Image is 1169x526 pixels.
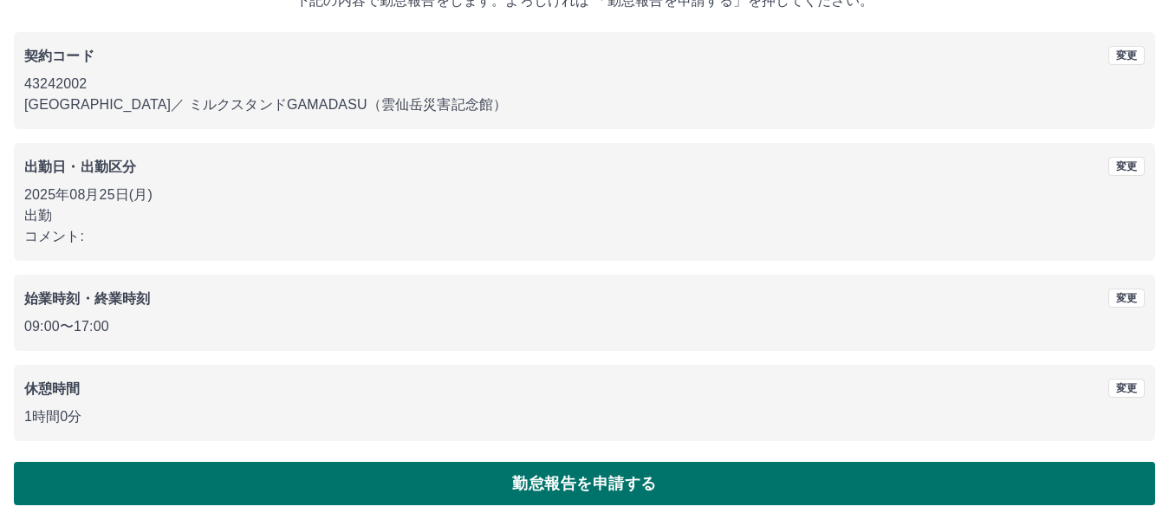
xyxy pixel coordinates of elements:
p: [GEOGRAPHIC_DATA] ／ ミルクスタンドGAMADASU（雲仙岳災害記念館） [24,94,1145,115]
button: 変更 [1108,379,1145,398]
b: 契約コード [24,49,94,63]
p: 43242002 [24,74,1145,94]
button: 勤怠報告を申請する [14,462,1155,505]
button: 変更 [1108,289,1145,308]
button: 変更 [1108,46,1145,65]
p: 出勤 [24,205,1145,226]
button: 変更 [1108,157,1145,176]
b: 出勤日・出勤区分 [24,159,136,174]
b: 始業時刻・終業時刻 [24,291,150,306]
p: 1時間0分 [24,406,1145,427]
p: 09:00 〜 17:00 [24,316,1145,337]
p: 2025年08月25日(月) [24,185,1145,205]
b: 休憩時間 [24,381,81,396]
p: コメント: [24,226,1145,247]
